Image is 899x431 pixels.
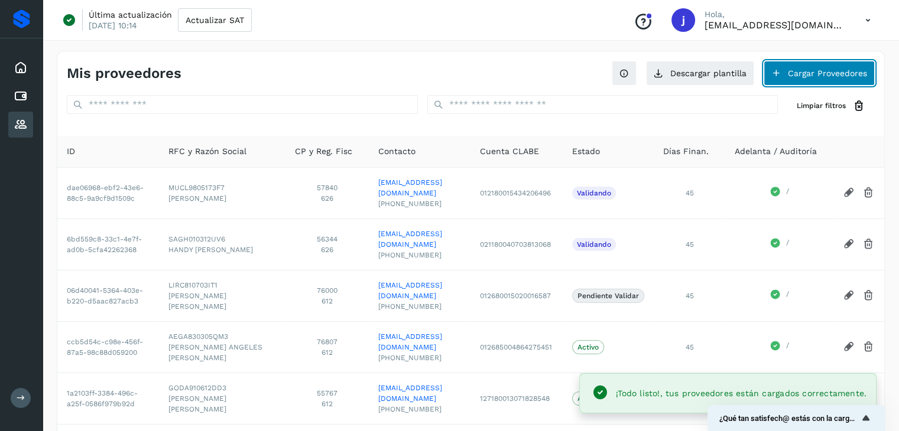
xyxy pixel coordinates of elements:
div: / [735,186,824,200]
td: 1a2103ff-3384-496c-a25f-0586f979b92d [57,373,159,424]
span: [PERSON_NAME] [PERSON_NAME] [168,290,276,312]
td: 021180040703813068 [470,218,563,270]
span: MUCL9805173F7 [168,182,276,193]
p: Hola, [705,9,846,19]
span: LIRC810703IT1 [168,280,276,290]
button: Limpiar filtros [787,95,875,117]
a: [EMAIL_ADDRESS][DOMAIN_NAME] [378,228,461,250]
h4: Mis proveedores [67,65,181,82]
span: 57840 [295,182,359,193]
a: [EMAIL_ADDRESS][DOMAIN_NAME] [378,177,461,198]
p: Validando [577,240,611,249]
div: Inicio [8,55,33,81]
p: Activo [577,394,599,403]
td: 127180013071828548 [470,373,563,424]
td: 012180015434206496 [470,167,563,218]
td: ccb5d54c-c98e-456f-87a5-98c88d059200 [57,321,159,373]
span: 45 [685,189,693,197]
td: 6bd559c8-33c1-4e7f-ad0b-5cfa42262368 [57,218,159,270]
button: Actualizar SAT [178,8,252,32]
button: Cargar Proveedores [764,61,875,86]
span: RFC y Razón Social [168,145,246,158]
a: [EMAIL_ADDRESS][DOMAIN_NAME] [378,331,461,352]
p: Validando [577,189,611,197]
span: HANDY [PERSON_NAME] [168,244,276,255]
td: 012685004864275451 [470,321,563,373]
span: Estado [572,145,600,158]
span: Limpiar filtros [797,100,846,111]
a: [EMAIL_ADDRESS][DOMAIN_NAME] [378,383,461,404]
span: Cuenta CLABE [480,145,539,158]
div: Cuentas por pagar [8,83,33,109]
p: Última actualización [89,9,172,20]
div: / [735,237,824,252]
span: [PHONE_NUMBER] [378,198,461,209]
span: [PERSON_NAME] ANGELES [PERSON_NAME] [168,342,276,363]
span: 55767 [295,388,359,399]
button: Mostrar encuesta - ¿Qué tan satisfech@ estás con la carga de tus proveedores? [719,411,873,425]
p: Pendiente Validar [577,292,639,300]
span: 612 [295,399,359,409]
span: Días Finan. [663,145,709,158]
span: [PHONE_NUMBER] [378,301,461,312]
button: Descargar plantilla [646,61,754,86]
div: / [735,289,824,303]
span: GODA910612DD3 [168,383,276,393]
span: [PHONE_NUMBER] [378,352,461,363]
span: 56344 [295,234,359,244]
span: CP y Reg. Fisc [295,145,352,158]
span: Adelanta / Auditoría [735,145,817,158]
span: 612 [295,296,359,306]
span: [PERSON_NAME] [PERSON_NAME] [168,393,276,414]
span: 76807 [295,337,359,347]
td: 012680015020016587 [470,270,563,321]
td: 06d40041-5364-403e-b220-d5aac827acb3 [57,270,159,321]
span: ID [67,145,75,158]
span: Contacto [378,145,416,158]
span: 45 [685,292,693,300]
span: ¿Qué tan satisfech@ estás con la carga de tus proveedores? [719,414,859,423]
span: 45 [685,343,693,351]
span: 76000 [295,285,359,296]
span: [PERSON_NAME] [168,193,276,204]
p: Activo [577,343,599,351]
a: [EMAIL_ADDRESS][DOMAIN_NAME] [378,280,461,301]
div: / [735,340,824,354]
span: [PHONE_NUMBER] [378,250,461,260]
p: jrodriguez@kalapata.co [705,19,846,31]
span: 626 [295,244,359,255]
span: [PHONE_NUMBER] [378,404,461,414]
span: 45 [685,240,693,249]
span: Actualizar SAT [186,16,244,24]
span: ¡Todo listo!, tus proveedores están cargados correctamente. [616,388,866,398]
td: dae06968-ebf2-43e6-88c5-9a9cf9d1509c [57,167,159,218]
span: 612 [295,347,359,358]
span: SAGH010312UV6 [168,234,276,244]
span: 626 [295,193,359,204]
p: [DATE] 10:14 [89,20,137,31]
div: Proveedores [8,112,33,138]
span: AEGA830305QM3 [168,331,276,342]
